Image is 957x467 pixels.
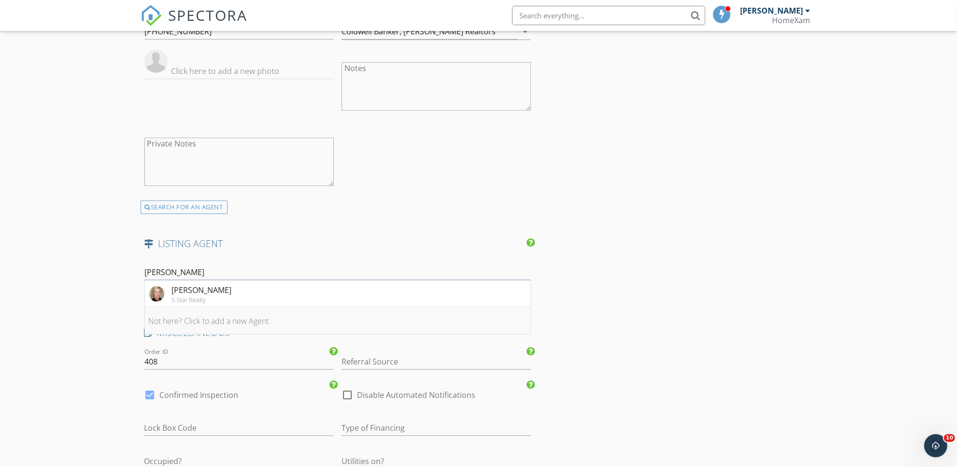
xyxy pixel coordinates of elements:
[357,390,475,400] label: Disable Automated Notifications
[944,434,955,442] span: 10
[141,201,228,214] div: SEARCH FOR AN AGENT
[342,420,531,436] input: Type of Financing
[144,264,531,280] input: Search for an Agent
[144,50,168,73] img: default-user-f0147aede5fd5fa78ca7ade42f37bd4542148d508eef1c3d3ea960f66861d68b.jpg
[172,284,232,296] div: [PERSON_NAME]
[512,6,705,25] input: Search everything...
[144,237,531,250] h4: LISTING AGENT
[141,13,248,33] a: SPECTORA
[160,390,239,400] label: Confirmed Inspection
[145,307,531,335] li: Not here? Click to add a new Agent
[741,6,803,15] div: [PERSON_NAME]
[342,354,531,370] input: Referral Source
[144,63,334,79] input: Click here to add a new photo
[342,62,531,111] textarea: Notes
[772,15,811,25] div: HomeXam
[149,286,164,302] img: 0_06141800_1366077352.jpg
[924,434,947,457] iframe: Intercom live chat
[169,5,248,25] span: SPECTORA
[519,26,531,37] i: arrow_drop_down
[141,5,162,26] img: The Best Home Inspection Software - Spectora
[172,296,232,304] div: 5 Star Realty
